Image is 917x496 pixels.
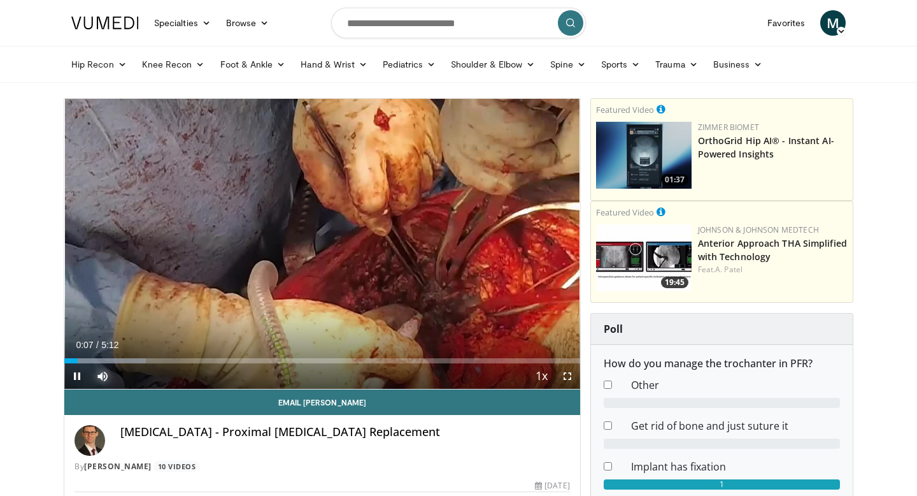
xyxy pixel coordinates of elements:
[596,122,692,189] a: 01:37
[698,122,759,133] a: Zimmer Biomet
[604,322,623,336] strong: Poll
[596,207,654,218] small: Featured Video
[555,363,580,389] button: Fullscreen
[596,224,692,291] img: 06bb1c17-1231-4454-8f12-6191b0b3b81a.150x105_q85_crop-smart_upscale.jpg
[375,52,443,77] a: Pediatrics
[293,52,375,77] a: Hand & Wrist
[543,52,593,77] a: Spine
[706,52,771,77] a: Business
[698,135,834,160] a: OrthoGrid Hip AI® - Instant AI-Powered Insights
[120,425,570,439] h4: [MEDICAL_DATA] - Proximal [MEDICAL_DATA] Replacement
[443,52,543,77] a: Shoulder & Elbow
[648,52,706,77] a: Trauma
[64,52,134,77] a: Hip Recon
[76,340,93,350] span: 0:07
[134,52,213,77] a: Knee Recon
[604,479,840,490] div: 1
[153,461,200,472] a: 10 Videos
[535,480,569,492] div: [DATE]
[84,461,152,472] a: [PERSON_NAME]
[64,99,580,390] video-js: Video Player
[64,358,580,363] div: Progress Bar
[594,52,648,77] a: Sports
[75,425,105,456] img: Avatar
[622,418,849,434] dd: Get rid of bone and just suture it
[698,264,848,275] div: Feat.
[146,10,218,36] a: Specialties
[331,8,586,38] input: Search topics, interventions
[820,10,846,36] a: M
[698,224,819,235] a: Johnson & Johnson MedTech
[75,461,570,472] div: By
[604,358,840,370] h6: How do you manage the trochanter in PFR?
[64,363,90,389] button: Pause
[596,224,692,291] a: 19:45
[596,104,654,115] small: Featured Video
[64,390,580,415] a: Email [PERSON_NAME]
[622,377,849,393] dd: Other
[661,174,688,186] span: 01:37
[529,363,555,389] button: Playback Rate
[218,10,277,36] a: Browse
[760,10,813,36] a: Favorites
[213,52,294,77] a: Foot & Ankle
[71,17,139,29] img: VuMedi Logo
[96,340,99,350] span: /
[90,363,115,389] button: Mute
[622,459,849,474] dd: Implant has fixation
[101,340,118,350] span: 5:12
[715,264,743,275] a: A. Patel
[661,277,688,288] span: 19:45
[596,122,692,189] img: 51d03d7b-a4ba-45b7-9f92-2bfbd1feacc3.150x105_q85_crop-smart_upscale.jpg
[698,237,847,263] a: Anterior Approach THA Simplified with Technology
